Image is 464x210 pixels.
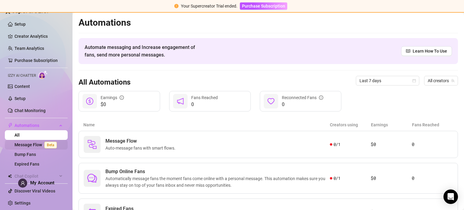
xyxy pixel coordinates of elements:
a: All [14,133,20,137]
article: Name [83,121,330,128]
article: $0 [371,175,412,182]
span: Chat Copilot [14,171,57,181]
img: Chat Copilot [8,174,12,178]
a: Expired Fans [14,162,39,166]
span: info-circle [120,95,124,100]
span: user [21,181,25,186]
span: Automations [14,121,57,130]
a: Chat Monitoring [14,108,46,113]
article: Earnings [371,121,412,128]
a: Content [14,84,30,89]
article: 0 [412,141,453,148]
span: Automatically message fans the moment fans come online with a personal message. This automation m... [105,175,330,189]
a: Setup [14,22,26,27]
span: 0 / 1 [333,175,340,182]
span: Last 7 days [359,76,416,85]
span: Learn How To Use [413,48,447,54]
span: info-circle [319,95,323,100]
span: comment [87,173,97,183]
div: Open Intercom Messenger [443,189,458,204]
span: Beta [44,142,57,148]
article: 0 [412,175,453,182]
span: $0 [101,101,124,108]
a: Purchase Subscription [14,58,58,63]
span: read [406,49,410,53]
div: Reconnected Fans [282,94,323,101]
a: Team Analytics [14,46,44,51]
h2: Automations [79,17,458,28]
img: AI Chatter [38,70,48,79]
span: 0 [282,101,323,108]
span: calendar [412,79,416,82]
span: 0 / 1 [333,141,340,148]
span: team [451,79,455,82]
span: dollar [86,98,93,105]
span: thunderbolt [8,123,13,128]
span: Bump Online Fans [105,168,330,175]
a: Learn How To Use [401,46,452,56]
a: Settings [14,201,31,205]
a: Purchase Subscription [240,4,287,8]
span: exclamation-circle [174,4,179,8]
article: $0 [371,141,412,148]
a: Setup [14,96,26,101]
a: Bump Fans [14,152,36,157]
h3: All Automations [79,78,130,87]
span: heart [267,98,275,105]
a: Creator Analytics [14,31,63,41]
span: Auto-message fans with smart flows. [105,145,178,151]
span: Message Flow [105,137,178,145]
span: 0 [191,101,218,108]
div: Earnings [101,94,124,101]
a: Message FlowBeta [14,142,59,147]
button: Purchase Subscription [240,2,287,10]
span: notification [177,98,184,105]
span: Fans Reached [191,95,218,100]
article: Creators using [330,121,371,128]
a: Discover Viral Videos [14,189,55,193]
span: My Account [30,180,54,186]
article: Fans Reached [412,121,453,128]
img: svg%3e [87,140,97,149]
span: All creators [428,76,454,85]
span: Izzy AI Chatter [8,73,36,79]
span: Purchase Subscription [242,4,285,8]
span: Your Supercreator Trial ended. [181,4,237,8]
span: Automate messaging and Increase engagement of fans, send more personal messages. [85,44,201,59]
